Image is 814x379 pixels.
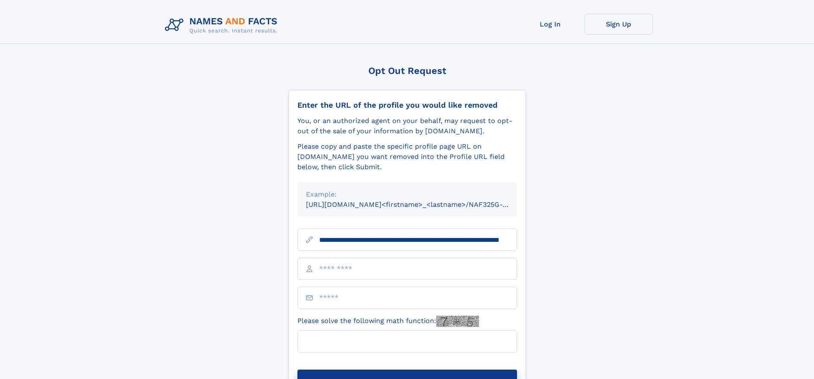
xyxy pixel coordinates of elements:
div: You, or an authorized agent on your behalf, may request to opt-out of the sale of your informatio... [297,116,517,136]
small: [URL][DOMAIN_NAME]<firstname>_<lastname>/NAF325G-xxxxxxxx [306,200,533,209]
div: Opt Out Request [288,65,526,76]
div: Example: [306,189,508,200]
a: Log In [516,14,585,35]
div: Please copy and paste the specific profile page URL on [DOMAIN_NAME] you want removed into the Pr... [297,141,517,172]
div: Enter the URL of the profile you would like removed [297,100,517,110]
img: Logo Names and Facts [162,14,285,37]
a: Sign Up [585,14,653,35]
label: Please solve the following math function: [297,316,479,327]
